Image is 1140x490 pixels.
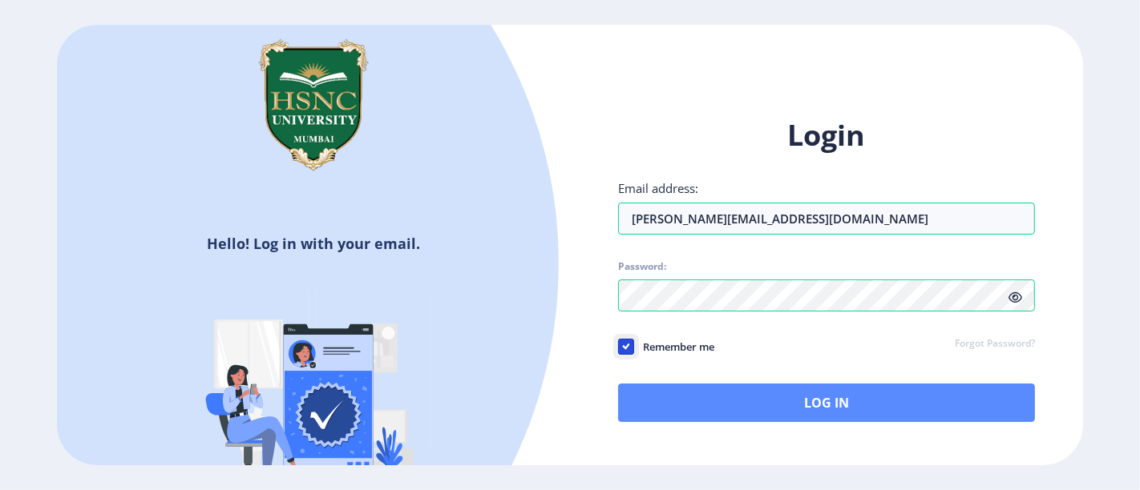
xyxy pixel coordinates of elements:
button: Log In [618,384,1035,422]
label: Password: [618,260,666,273]
a: Forgot Password? [955,337,1035,351]
img: hsnc.png [233,25,394,185]
input: Email address [618,203,1035,235]
span: Remember me [634,337,714,356]
h1: Login [618,116,1035,155]
label: Email address: [618,180,698,196]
